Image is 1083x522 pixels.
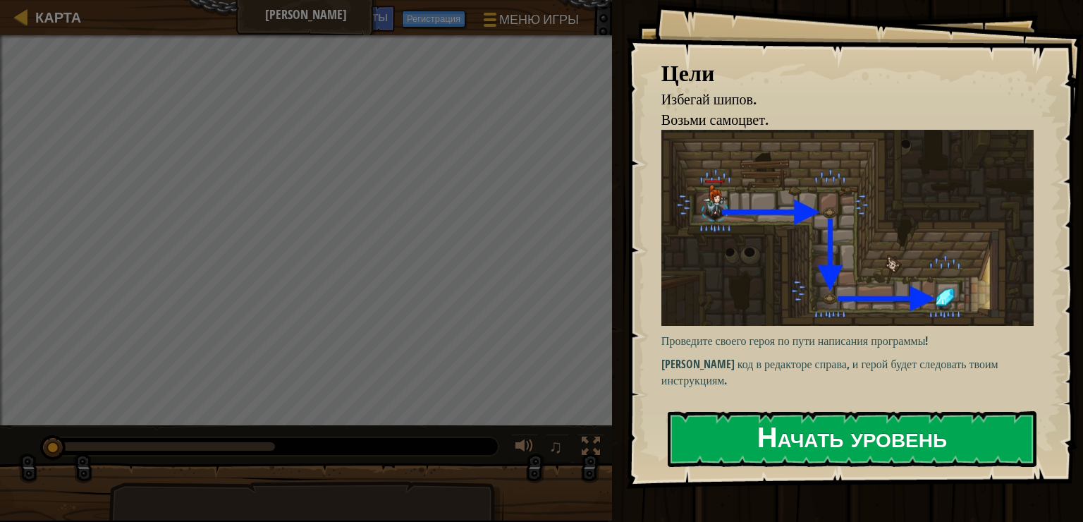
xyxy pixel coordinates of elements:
span: Советы [344,11,388,24]
li: Избегай шипов. [644,90,1030,110]
a: Карта [28,8,81,27]
button: Начать уровень [668,411,1036,467]
span: Меню игры [499,11,579,29]
span: Возьми самоцвет. [661,110,769,129]
span: Избегай шипов. [661,90,757,109]
button: ♫ [546,434,570,463]
button: Переключить в полноэкранный режим [577,434,605,463]
p: Проведите своего героя по пути написания программы! [661,333,1044,349]
li: Возьми самоцвет. [644,110,1030,130]
button: Меню игры [472,6,587,39]
img: Подземелья Китгарда [661,130,1044,326]
p: [PERSON_NAME] код в редакторе справа, и герой будет следовать твоим инструкциям. [661,356,1044,389]
button: Регулировать громкость [510,434,539,463]
div: Цели [661,57,1034,90]
button: Регистрация [402,11,465,28]
span: ♫ [549,436,563,457]
span: Карта [35,8,81,27]
p: Веди его по коридору, не касаясь стен. [661,396,1044,412]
